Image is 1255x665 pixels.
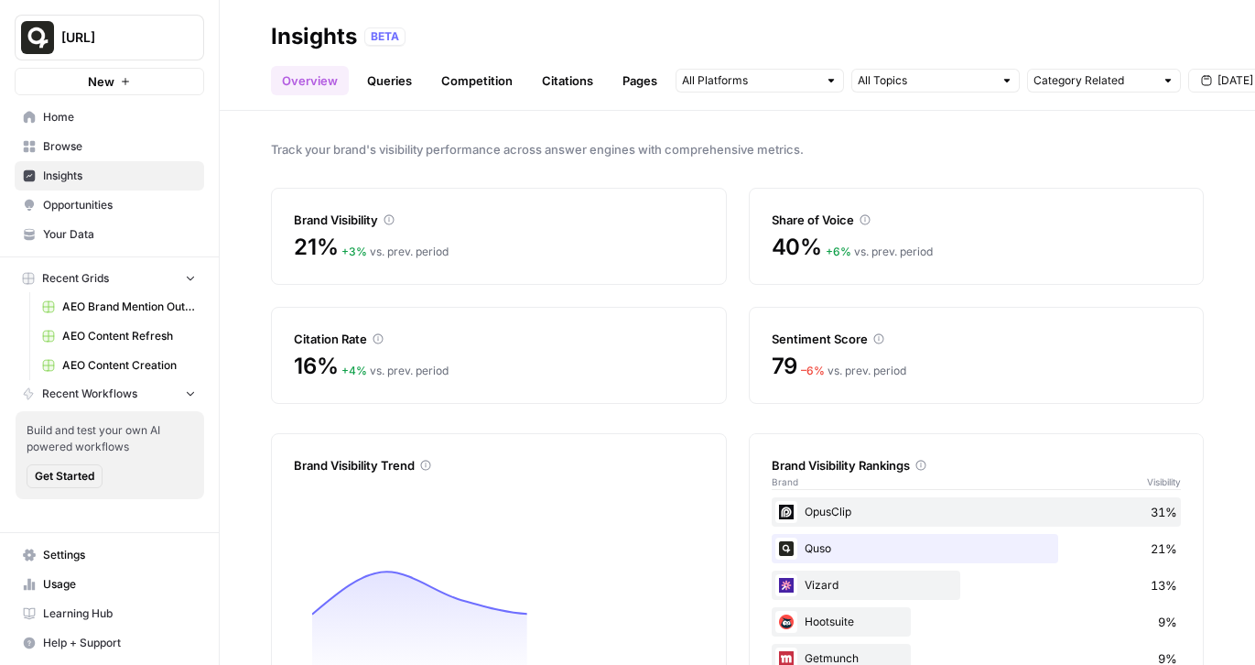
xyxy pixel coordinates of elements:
span: Opportunities [43,197,196,213]
a: Citations [531,66,604,95]
div: Sentiment Score [772,330,1182,348]
span: + 6 % [826,245,851,258]
span: Build and test your own AI powered workflows [27,422,193,455]
div: Insights [271,22,357,51]
img: 9czg1jgv2bnhk7sh3yplb8ybruqf [775,501,797,523]
img: qxefge4c0kvhfjno7jlwu70jd84l [775,538,797,560]
a: Pages [611,66,668,95]
span: AEO Content Refresh [62,328,196,344]
a: Overview [271,66,349,95]
span: 40% [772,233,822,262]
button: Recent Grids [15,265,204,292]
span: Learning Hub [43,605,196,622]
span: AEO Content Creation [62,357,196,374]
a: Insights [15,161,204,191]
span: 16% [294,352,338,381]
span: Recent Workflows [42,386,137,402]
div: vs. prev. period [341,363,449,379]
div: Hootsuite [772,607,1182,637]
a: Competition [430,66,524,95]
span: 21% [294,233,338,262]
div: Share of Voice [772,211,1182,229]
span: Get Started [35,468,94,485]
button: Workspace: Quso.ai [15,15,204,60]
span: 13% [1151,576,1177,594]
span: AEO Brand Mention Outreach [62,299,196,315]
a: Usage [15,570,204,599]
span: Home [43,109,196,125]
span: Track your brand's visibility performance across answer engines with comprehensive metrics. [271,140,1204,158]
div: Citation Rate [294,330,704,348]
span: Your Data [43,226,196,243]
span: Usage [43,576,196,593]
div: Vizard [772,571,1182,600]
span: Visibility [1147,474,1181,489]
span: 79 [772,352,798,381]
span: Browse [43,138,196,155]
a: Opportunities [15,191,204,220]
span: [URL] [61,28,172,47]
a: Queries [356,66,423,95]
input: All Platforms [682,71,817,90]
a: Home [15,103,204,132]
button: Recent Workflows [15,380,204,408]
div: Brand Visibility Trend [294,456,704,474]
input: All Topics [858,71,993,90]
span: – 6 % [801,364,825,377]
span: 21% [1151,540,1177,558]
span: + 4 % [341,364,367,377]
div: vs. prev. period [826,244,933,260]
div: Brand Visibility Rankings [772,456,1182,474]
button: Get Started [27,464,103,488]
span: Settings [43,547,196,563]
span: Recent Grids [42,270,109,287]
div: vs. prev. period [801,363,906,379]
div: Quso [772,534,1182,563]
img: zltqql8dhy431cgddisbewygxbvy [775,574,797,596]
a: AEO Content Refresh [34,322,204,351]
span: Insights [43,168,196,184]
div: vs. prev. period [341,244,449,260]
span: Help + Support [43,635,196,651]
span: + 3 % [341,245,367,258]
span: New [88,72,114,91]
img: Quso.ai Logo [21,21,54,54]
a: Learning Hub [15,599,204,628]
a: Browse [15,132,204,161]
div: OpusClip [772,497,1182,527]
button: New [15,68,204,95]
span: Brand [772,474,798,489]
a: Your Data [15,220,204,249]
div: Brand Visibility [294,211,704,229]
button: Help + Support [15,628,204,658]
input: Category Related [1033,71,1154,90]
span: 9% [1158,613,1177,631]
div: BETA [364,27,406,46]
a: AEO Content Creation [34,351,204,380]
img: d3o86dh9e5t52ugdlebkfaguyzqk [775,611,797,633]
a: Settings [15,540,204,570]
span: 31% [1151,503,1177,521]
a: AEO Brand Mention Outreach [34,292,204,322]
